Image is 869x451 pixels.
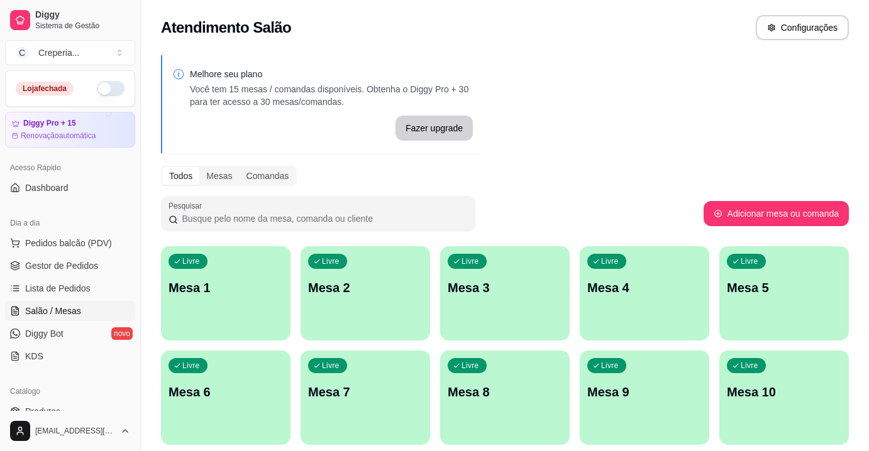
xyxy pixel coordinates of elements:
a: Salão / Mesas [5,301,135,321]
p: Mesa 9 [587,383,702,401]
button: Select a team [5,40,135,65]
span: [EMAIL_ADDRESS][DOMAIN_NAME] [35,426,115,436]
a: DiggySistema de Gestão [5,5,135,35]
span: Salão / Mesas [25,305,81,317]
button: LivreMesa 2 [301,246,430,340]
button: Configurações [756,15,849,40]
a: Diggy Pro + 15Renovaçãoautomática [5,112,135,148]
button: LivreMesa 5 [719,246,849,340]
p: Mesa 6 [169,383,283,401]
button: [EMAIL_ADDRESS][DOMAIN_NAME] [5,416,135,446]
span: Lista de Pedidos [25,282,91,295]
p: Melhore seu plano [190,68,473,80]
p: Livre [182,361,200,371]
a: Gestor de Pedidos [5,256,135,276]
a: Produtos [5,401,135,421]
span: KDS [25,350,43,362]
button: Pedidos balcão (PDV) [5,233,135,253]
p: Livre [322,256,340,266]
span: Produtos [25,405,60,418]
span: C [16,46,28,59]
input: Pesquisar [178,212,468,225]
h2: Atendimento Salão [161,18,291,38]
p: Mesa 2 [308,279,423,296]
p: Livre [322,361,340,371]
p: Livre [741,256,758,266]
button: LivreMesa 10 [719,350,849,445]
div: Dia a dia [5,213,135,233]
p: Mesa 10 [727,383,841,401]
button: Adicionar mesa ou comanda [704,201,849,226]
span: Pedidos balcão (PDV) [25,237,112,249]
button: Alterar Status [97,81,125,96]
span: Dashboard [25,182,69,194]
button: LivreMesa 6 [161,350,291,445]
button: LivreMesa 1 [161,246,291,340]
label: Pesquisar [169,200,206,211]
article: Diggy Pro + 15 [23,119,76,128]
p: Mesa 7 [308,383,423,401]
p: Você tem 15 mesas / comandas disponíveis. Obtenha o Diggy Pro + 30 para ter acesso a 30 mesas/com... [190,83,473,108]
span: Gestor de Pedidos [25,259,98,272]
p: Mesa 8 [448,383,562,401]
div: Mesas [199,167,239,185]
button: LivreMesa 9 [580,350,709,445]
button: LivreMesa 3 [440,246,570,340]
div: Todos [162,167,199,185]
p: Livre [601,256,619,266]
p: Livre [462,361,479,371]
div: Comandas [240,167,296,185]
div: Loja fechada [16,82,74,95]
div: Creperia ... [38,46,79,59]
p: Livre [462,256,479,266]
p: Mesa 1 [169,279,283,296]
a: Dashboard [5,178,135,198]
button: Fazer upgrade [396,116,473,141]
div: Catálogo [5,381,135,401]
article: Renovação automática [21,131,96,141]
p: Livre [601,361,619,371]
button: LivreMesa 7 [301,350,430,445]
p: Mesa 3 [448,279,562,296]
p: Livre [182,256,200,266]
div: Acesso Rápido [5,158,135,178]
p: Livre [741,361,758,371]
p: Mesa 4 [587,279,702,296]
span: Sistema de Gestão [35,21,130,31]
span: Diggy [35,9,130,21]
a: Diggy Botnovo [5,323,135,344]
button: LivreMesa 4 [580,246,709,340]
p: Mesa 5 [727,279,841,296]
a: KDS [5,346,135,366]
span: Diggy Bot [25,327,64,340]
a: Lista de Pedidos [5,278,135,298]
button: LivreMesa 8 [440,350,570,445]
